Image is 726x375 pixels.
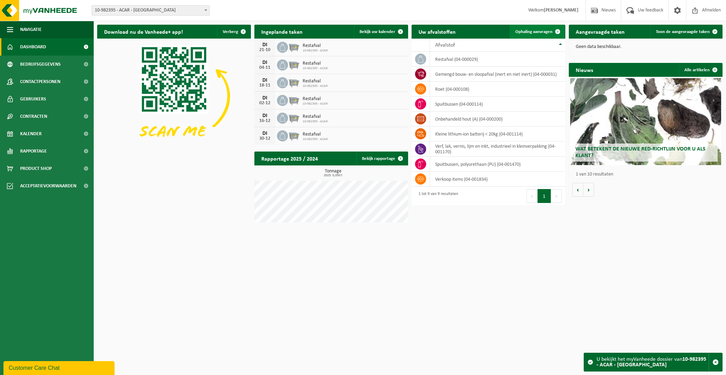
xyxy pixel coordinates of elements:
[551,189,562,203] button: Next
[597,353,709,371] div: U bekijkt het myVanheede dossier van
[356,152,407,165] a: Bekijk rapportage
[258,60,272,65] div: DI
[430,67,565,82] td: gemengd bouw- en sloopafval (inert en niet inert) (04-000031)
[303,132,328,137] span: Restafval
[430,157,565,172] td: spuitbussen, polyurethaan (PU) (04-001470)
[360,30,395,34] span: Bekijk uw kalender
[597,357,706,368] strong: 10-982395 - ACAR - [GEOGRAPHIC_DATA]
[258,95,272,101] div: DI
[538,189,551,203] button: 1
[254,152,325,165] h2: Rapportage 2025 / 2024
[515,30,552,34] span: Ophaling aanvragen
[583,183,594,197] button: Volgende
[97,39,251,154] img: Download de VHEPlus App
[20,160,52,177] span: Product Shop
[254,25,310,38] h2: Ingeplande taken
[575,146,706,158] span: Wat betekent de nieuwe RED-richtlijn voor u als klant?
[288,94,300,106] img: WB-2500-GAL-GY-01
[288,76,300,88] img: WB-2500-GAL-GY-01
[303,61,328,66] span: Restafval
[303,84,328,88] span: 10-982395 - ACAR
[258,83,272,88] div: 18-11
[430,112,565,127] td: onbehandeld hout (A) (04-000200)
[20,73,60,90] span: Contactpersonen
[303,114,328,120] span: Restafval
[430,97,565,112] td: spuitbussen (04-000114)
[92,5,210,16] span: 10-982395 - ACAR - SINT-NIKLAAS
[526,189,538,203] button: Previous
[258,131,272,136] div: DI
[3,360,116,375] iframe: chat widget
[303,79,328,84] span: Restafval
[412,25,463,38] h2: Uw afvalstoffen
[679,63,722,77] a: Alle artikelen
[258,101,272,106] div: 02-12
[510,25,565,39] a: Ophaling aanvragen
[570,78,721,165] a: Wat betekent de nieuwe RED-richtlijn voor u als klant?
[303,66,328,71] span: 10-982395 - ACAR
[20,56,61,73] span: Bedrijfsgegevens
[303,120,328,124] span: 10-982395 - ACAR
[258,65,272,70] div: 04-11
[288,41,300,52] img: WB-2500-GAL-GY-01
[430,82,565,97] td: roet (04-000108)
[217,25,250,39] button: Verberg
[258,78,272,83] div: DI
[569,63,600,76] h2: Nieuws
[430,141,565,157] td: verf, lak, vernis, lijm en inkt, industrieel in kleinverpakking (04-001170)
[650,25,722,39] a: Toon de aangevraagde taken
[92,6,209,15] span: 10-982395 - ACAR - SINT-NIKLAAS
[258,119,272,123] div: 16-12
[97,25,190,38] h2: Download nu de Vanheede+ app!
[354,25,407,39] a: Bekijk uw kalender
[20,38,46,56] span: Dashboard
[20,177,76,195] span: Acceptatievoorwaarden
[223,30,238,34] span: Verberg
[656,30,710,34] span: Toon de aangevraagde taken
[303,102,328,106] span: 10-982395 - ACAR
[258,113,272,119] div: DI
[303,137,328,141] span: 10-982395 - ACAR
[576,44,716,49] p: Geen data beschikbaar.
[288,58,300,70] img: WB-2500-GAL-GY-01
[20,90,46,108] span: Gebruikers
[435,42,455,48] span: Afvalstof
[544,8,579,13] strong: [PERSON_NAME]
[576,172,719,177] p: 1 van 10 resultaten
[258,48,272,52] div: 21-10
[303,43,328,49] span: Restafval
[415,188,458,204] div: 1 tot 9 van 9 resultaten
[303,96,328,102] span: Restafval
[569,25,632,38] h2: Aangevraagde taken
[288,112,300,123] img: WB-2500-GAL-GY-01
[258,169,408,177] h3: Tonnage
[258,42,272,48] div: DI
[430,172,565,187] td: verkoop items (04-001834)
[572,183,583,197] button: Vorige
[258,136,272,141] div: 30-12
[20,21,42,38] span: Navigatie
[288,129,300,141] img: WB-2500-GAL-GY-01
[258,174,408,177] span: 2025: 0,050 t
[303,49,328,53] span: 10-982395 - ACAR
[430,127,565,141] td: kleine lithium-ion batterij < 20kg (04-001114)
[20,108,47,125] span: Contracten
[20,142,47,160] span: Rapportage
[430,52,565,67] td: restafval (04-000029)
[20,125,42,142] span: Kalender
